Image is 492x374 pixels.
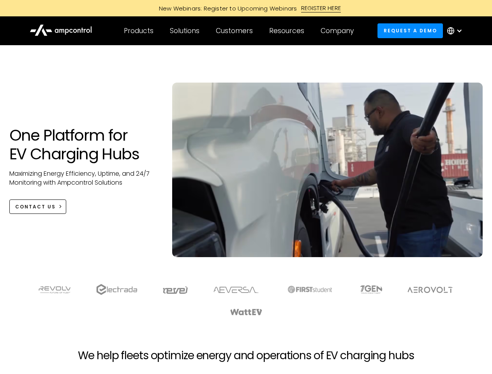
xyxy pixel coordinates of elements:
[9,169,157,187] p: Maximizing Energy Efficiency, Uptime, and 24/7 Monitoring with Ampcontrol Solutions
[78,349,414,362] h2: We help fleets optimize energy and operations of EV charging hubs
[124,26,153,35] div: Products
[269,26,304,35] div: Resources
[151,4,301,12] div: New Webinars: Register to Upcoming Webinars
[321,26,354,35] div: Company
[9,199,67,214] a: CONTACT US
[15,203,56,210] div: CONTACT US
[301,4,341,12] div: REGISTER HERE
[377,23,443,38] a: Request a demo
[71,4,421,12] a: New Webinars: Register to Upcoming WebinarsREGISTER HERE
[9,126,157,163] h1: One Platform for EV Charging Hubs
[170,26,199,35] div: Solutions
[407,287,453,293] img: Aerovolt Logo
[216,26,253,35] div: Customers
[230,309,263,315] img: WattEV logo
[96,284,137,295] img: electrada logo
